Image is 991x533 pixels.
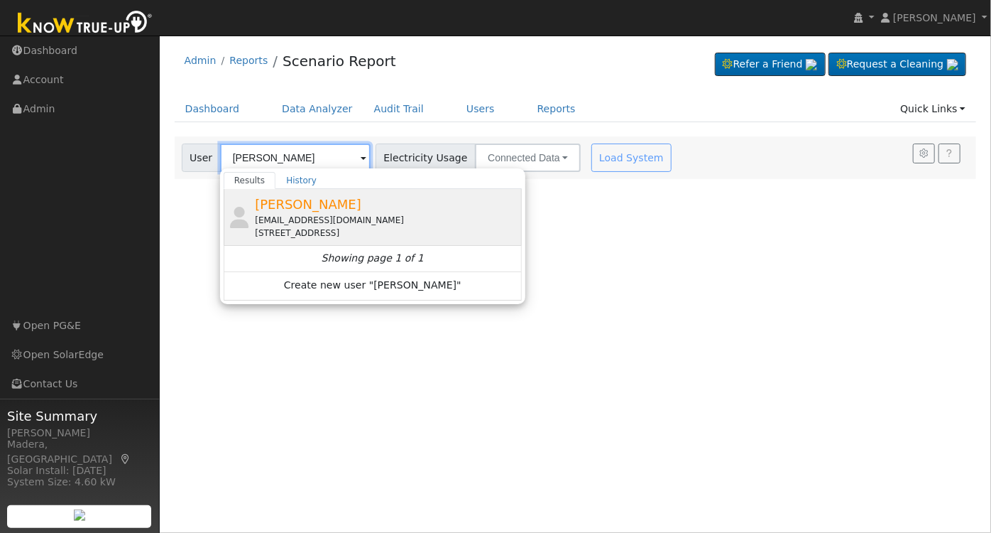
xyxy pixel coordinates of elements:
a: Dashboard [175,96,251,122]
span: Create new user "[PERSON_NAME]" [284,278,461,294]
a: Quick Links [889,96,976,122]
button: Settings [913,144,935,163]
div: Solar Install: [DATE] [7,463,152,478]
button: Connected Data [475,144,581,172]
a: Admin [185,55,217,66]
img: retrieve [806,59,817,70]
a: Audit Trail [363,96,434,122]
span: User [182,144,221,172]
a: Reports [527,96,586,122]
a: Results [224,172,276,189]
a: Refer a Friend [715,53,826,77]
img: retrieve [74,510,85,521]
a: Map [119,453,132,465]
img: retrieve [947,59,958,70]
a: Request a Cleaning [828,53,966,77]
div: [STREET_ADDRESS] [255,227,518,239]
div: System Size: 4.60 kW [7,475,152,490]
span: [PERSON_NAME] [255,197,361,212]
span: Site Summary [7,407,152,426]
a: Reports [229,55,268,66]
a: History [275,172,327,189]
div: [PERSON_NAME] [7,426,152,441]
a: Help Link [938,144,960,163]
input: Select a User [220,144,371,172]
div: Madera, [GEOGRAPHIC_DATA] [7,437,152,467]
span: Electricity Usage [376,144,476,172]
a: Users [456,96,505,122]
a: Scenario Report [283,53,396,70]
img: Know True-Up [11,8,160,40]
span: [PERSON_NAME] [893,12,976,23]
a: Data Analyzer [271,96,363,122]
div: [EMAIL_ADDRESS][DOMAIN_NAME] [255,214,518,227]
i: Showing page 1 of 1 [322,251,424,266]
